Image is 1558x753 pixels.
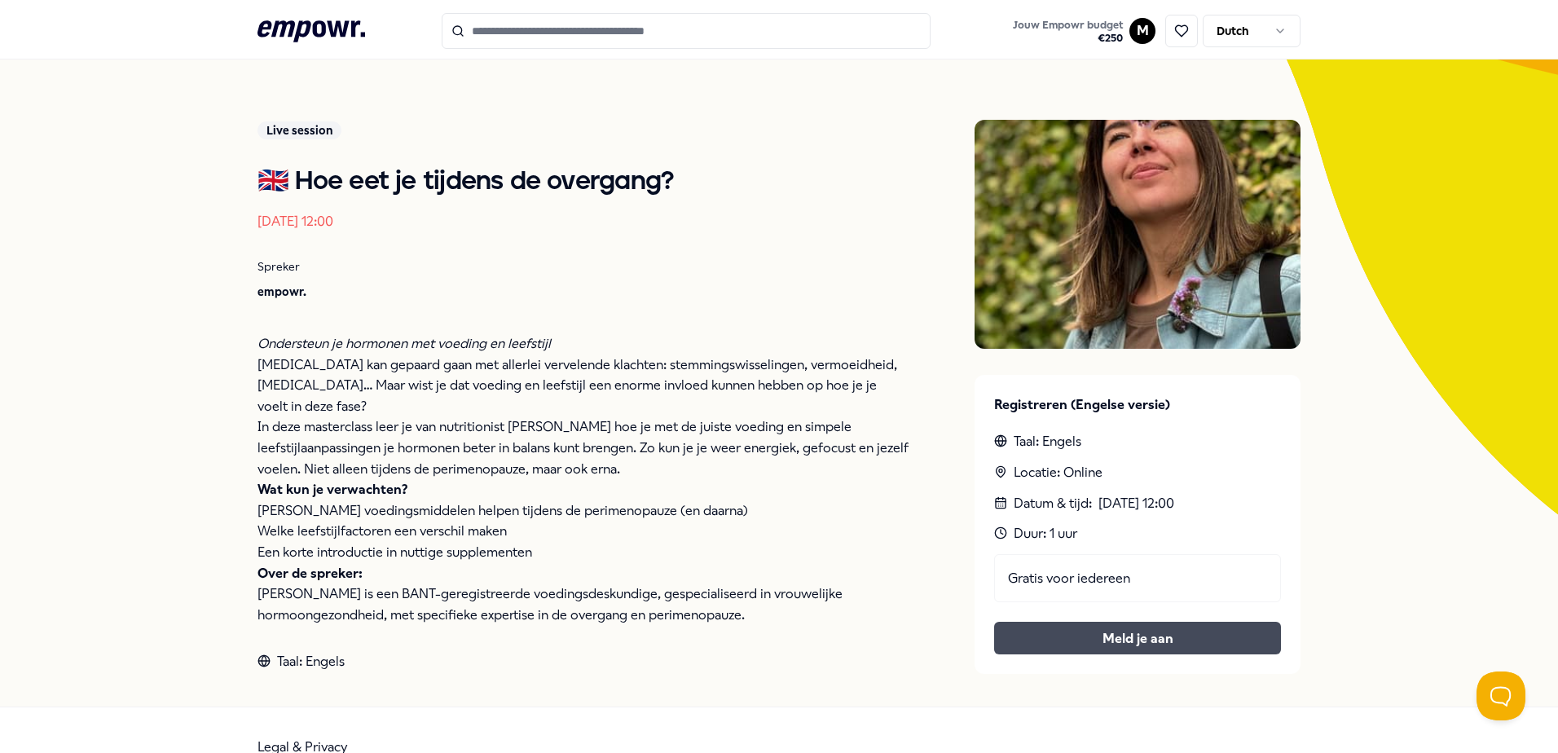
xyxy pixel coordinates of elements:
div: Taal: Engels [257,651,909,672]
button: Meld je aan [994,622,1281,654]
h1: 🇬🇧 Hoe eet je tijdens de overgang? [257,165,909,198]
button: Jouw Empowr budget€250 [1010,15,1126,48]
em: Ondersteun je hormonen met voeding en leefstijl [257,336,551,351]
strong: Wat kun je verwachten? [257,482,407,497]
p: In deze masterclass leer je van nutritionist [PERSON_NAME] hoe je met de juiste voeding en simpel... [257,416,909,479]
p: empowr. [257,283,909,301]
span: € 250 [1013,32,1123,45]
button: M [1129,18,1155,44]
span: Jouw Empowr budget [1013,19,1123,32]
div: Datum & tijd : [994,493,1281,514]
p: Registreren (Engelse versie) [994,394,1281,416]
time: [DATE] 12:00 [1098,493,1174,514]
div: Locatie: Online [994,462,1281,483]
p: Spreker [257,258,909,275]
time: [DATE] 12:00 [257,214,333,229]
p: Een korte introductie in nuttige supplementen [257,542,909,563]
p: Welke leefstijlfactoren een verschil maken [257,521,909,542]
div: Gratis voor iedereen [994,554,1281,603]
div: Live session [257,121,341,139]
iframe: Help Scout Beacon - Open [1477,672,1525,720]
p: [PERSON_NAME] voedingsmiddelen helpen tijdens de perimenopauze (en daarna) [257,500,909,522]
input: Search for products, categories or subcategories [442,13,931,49]
p: [PERSON_NAME] is een BANT-geregistreerde voedingsdeskundige, gespecialiseerd in vrouwelijke hormo... [257,583,909,625]
div: Taal: Engels [994,431,1281,452]
div: Duur: 1 uur [994,523,1281,544]
img: Presenter image [975,120,1301,349]
p: [MEDICAL_DATA] kan gepaard gaan met allerlei vervelende klachten: stemmingswisselingen, vermoeidh... [257,354,909,417]
a: Jouw Empowr budget€250 [1006,14,1129,48]
strong: Over de spreker: [257,566,363,581]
